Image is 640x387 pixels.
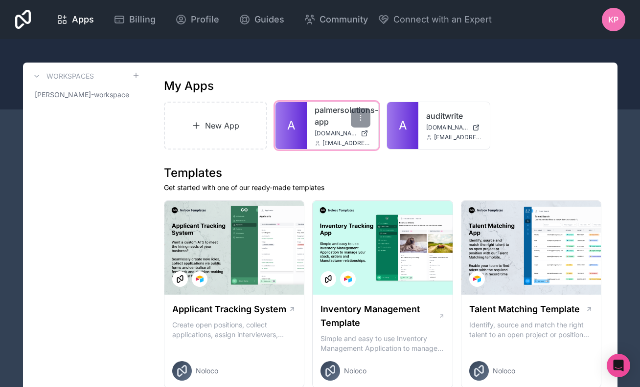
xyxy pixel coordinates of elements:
[426,124,468,131] span: [DOMAIN_NAME]
[493,366,515,376] span: Noloco
[31,86,140,104] a: [PERSON_NAME]-workspace
[191,13,219,26] span: Profile
[35,90,129,100] span: [PERSON_NAME]-workspace
[164,165,602,181] h1: Templates
[607,354,630,377] div: Open Intercom Messenger
[344,275,352,283] img: Airtable Logo
[434,133,482,141] span: [EMAIL_ADDRESS][DOMAIN_NAME]
[320,302,438,330] h1: Inventory Management Template
[473,275,481,283] img: Airtable Logo
[167,9,227,30] a: Profile
[129,13,156,26] span: Billing
[322,139,370,147] span: [EMAIL_ADDRESS][DOMAIN_NAME]
[275,102,307,149] a: A
[320,13,368,26] span: Community
[426,110,482,122] a: auditwrite
[48,9,102,30] a: Apps
[287,118,296,133] span: A
[46,71,94,81] h3: Workspaces
[378,13,492,26] button: Connect with an Expert
[172,302,286,316] h1: Applicant Tracking System
[72,13,94,26] span: Apps
[315,129,357,137] span: [DOMAIN_NAME]
[608,14,618,25] span: KP
[399,118,407,133] span: A
[469,320,594,340] p: Identify, source and match the right talent to an open project or position with our Talent Matchi...
[31,70,94,82] a: Workspaces
[469,302,580,316] h1: Talent Matching Template
[172,320,297,340] p: Create open positions, collect applications, assign interviewers, centralise candidate feedback a...
[320,334,445,353] p: Simple and easy to use Inventory Management Application to manage your stock, orders and Manufact...
[164,102,268,150] a: New App
[393,13,492,26] span: Connect with an Expert
[231,9,292,30] a: Guides
[196,275,204,283] img: Airtable Logo
[164,78,214,94] h1: My Apps
[164,183,602,193] p: Get started with one of our ready-made templates
[254,13,284,26] span: Guides
[315,129,370,137] a: [DOMAIN_NAME]
[296,9,376,30] a: Community
[387,102,418,149] a: A
[344,366,366,376] span: Noloco
[315,104,370,128] a: palmersolutions-app
[196,366,218,376] span: Noloco
[426,124,482,131] a: [DOMAIN_NAME]
[106,9,163,30] a: Billing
